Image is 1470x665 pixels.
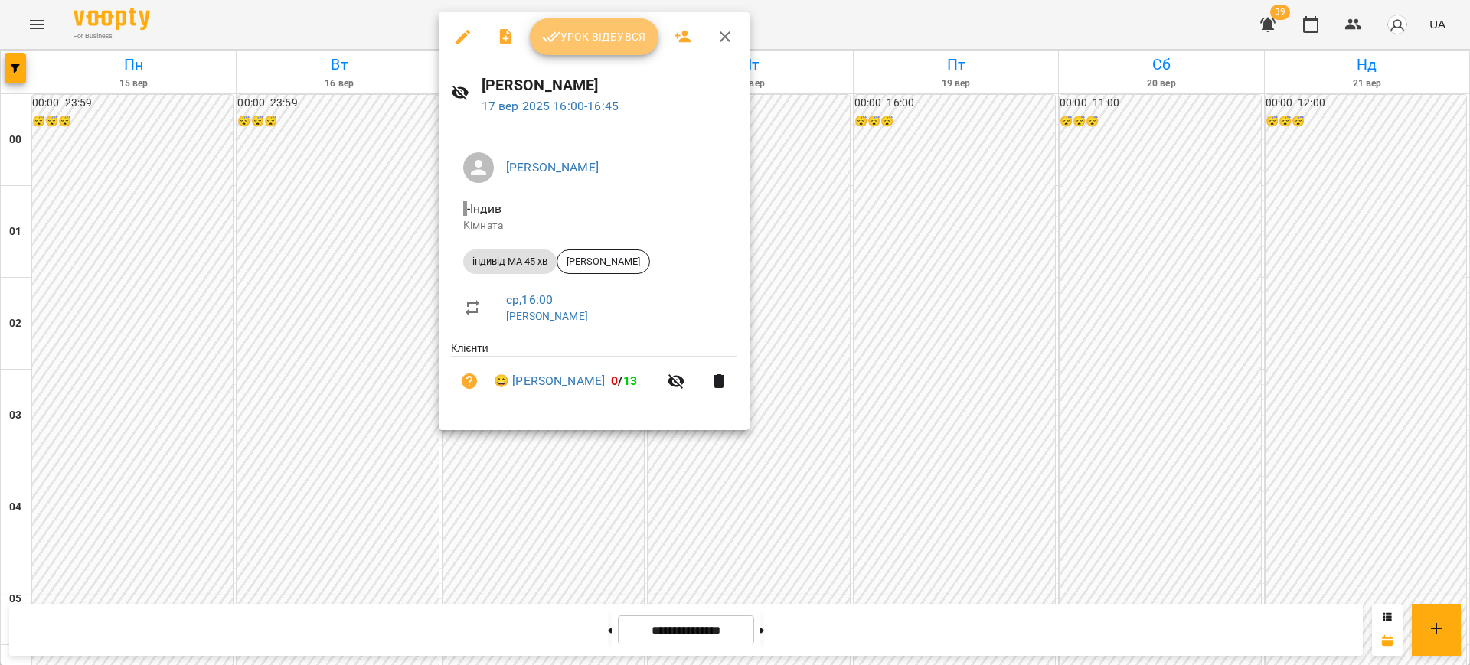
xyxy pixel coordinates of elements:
[506,292,553,307] a: ср , 16:00
[623,373,637,388] span: 13
[494,372,605,390] a: 😀 [PERSON_NAME]
[611,373,618,388] span: 0
[557,249,650,274] div: [PERSON_NAME]
[451,341,737,412] ul: Клієнти
[542,28,646,46] span: Урок відбувся
[611,373,637,388] b: /
[463,218,725,233] p: Кімната
[451,363,488,399] button: Візит ще не сплачено. Додати оплату?
[482,73,737,97] h6: [PERSON_NAME]
[506,160,599,174] a: [PERSON_NAME]
[557,255,649,269] span: [PERSON_NAME]
[530,18,658,55] button: Урок відбувся
[463,255,557,269] span: індивід МА 45 хв
[482,99,619,113] a: 17 вер 2025 16:00-16:45
[463,201,505,216] span: - Індив
[506,310,588,322] a: [PERSON_NAME]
